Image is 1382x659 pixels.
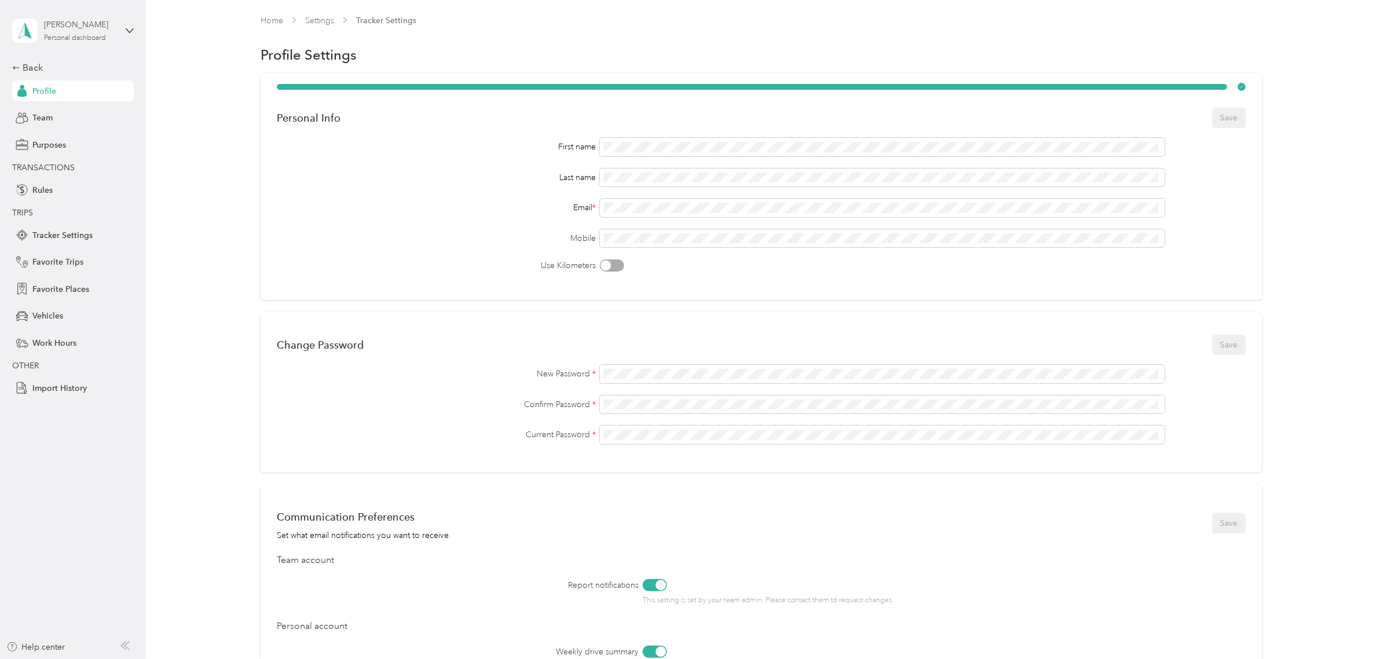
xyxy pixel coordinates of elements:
[1317,594,1382,659] iframe: Everlance-gr Chat Button Frame
[44,19,116,31] div: [PERSON_NAME]
[277,368,596,380] label: New Password
[32,337,76,349] span: Work Hours
[6,641,65,653] button: Help center
[32,256,83,268] span: Favorite Trips
[277,398,596,411] label: Confirm Password
[12,163,75,173] span: TRANSACTIONS
[32,112,53,124] span: Team
[261,49,357,61] h1: Profile Settings
[32,184,53,196] span: Rules
[277,141,596,153] div: First name
[32,229,93,241] span: Tracker Settings
[342,646,639,658] label: Weekly drive summary
[277,620,1246,634] div: Personal account
[277,529,451,541] div: Set what email notifications you want to receive.
[277,429,596,441] label: Current Password
[32,310,63,322] span: Vehicles
[643,595,1020,606] p: This setting is set by your team admin. Please contact them to request changes.
[32,382,87,394] span: Import History
[356,14,416,27] span: Tracker Settings
[342,579,639,591] label: Report notifications
[32,139,66,151] span: Purposes
[277,339,364,351] div: Change Password
[261,16,283,25] a: Home
[12,361,39,371] span: OTHER
[277,202,596,214] div: Email
[32,283,89,295] span: Favorite Places
[277,171,596,184] div: Last name
[305,16,334,25] a: Settings
[12,61,128,75] div: Back
[32,85,56,97] span: Profile
[277,112,340,124] div: Personal Info
[277,232,596,244] label: Mobile
[44,35,106,42] div: Personal dashboard
[277,511,451,523] div: Communication Preferences
[277,554,1246,568] div: Team account
[277,259,596,272] label: Use Kilometers
[12,208,33,218] span: TRIPS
